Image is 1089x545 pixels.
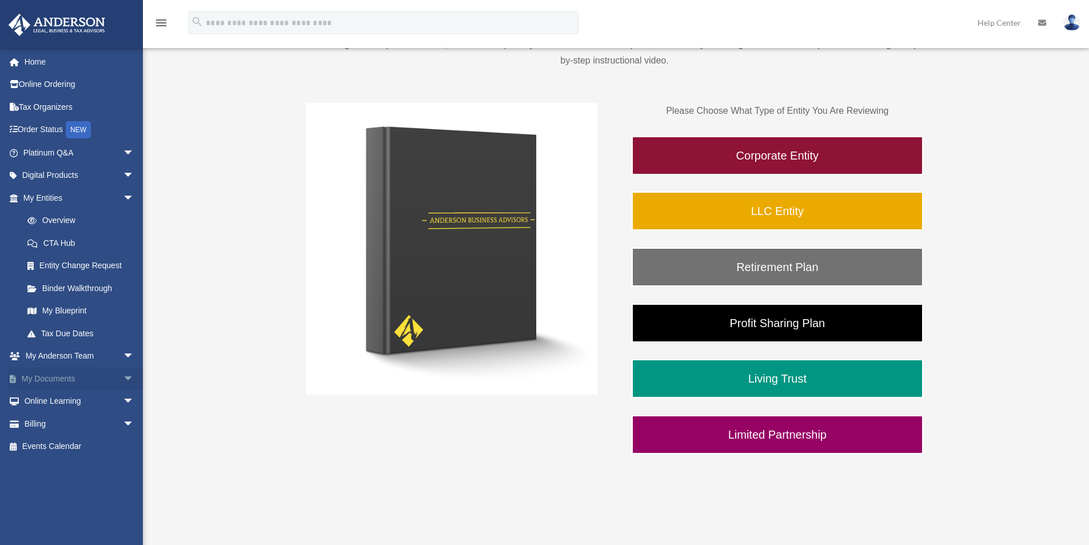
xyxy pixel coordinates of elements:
[123,367,146,391] span: arrow_drop_down
[8,412,151,435] a: Billingarrow_drop_down
[8,367,151,390] a: My Documentsarrow_drop_down
[123,141,146,165] span: arrow_drop_down
[632,103,923,119] p: Please Choose What Type of Entity You Are Reviewing
[154,16,168,30] i: menu
[16,322,151,345] a: Tax Due Dates
[66,121,91,138] div: NEW
[8,435,151,458] a: Events Calendar
[8,96,151,118] a: Tax Organizers
[123,186,146,210] span: arrow_drop_down
[16,209,151,232] a: Overview
[632,304,923,343] a: Profit Sharing Plan
[8,73,151,96] a: Online Ordering
[8,164,151,187] a: Digital Productsarrow_drop_down
[191,15,204,28] i: search
[632,415,923,454] a: Limited Partnership
[8,390,151,413] a: Online Learningarrow_drop_down
[1063,14,1080,31] img: User Pic
[632,136,923,175] a: Corporate Entity
[123,390,146,413] span: arrow_drop_down
[123,412,146,436] span: arrow_drop_down
[16,232,151,254] a: CTA Hub
[123,164,146,188] span: arrow_drop_down
[5,14,109,36] img: Anderson Advisors Platinum Portal
[632,359,923,398] a: Living Trust
[8,345,151,368] a: My Anderson Teamarrow_drop_down
[8,50,151,73] a: Home
[8,186,151,209] a: My Entitiesarrow_drop_down
[16,254,151,277] a: Entity Change Request
[8,118,151,142] a: Order StatusNEW
[154,20,168,30] a: menu
[632,248,923,287] a: Retirement Plan
[16,300,151,323] a: My Blueprint
[123,345,146,368] span: arrow_drop_down
[632,192,923,230] a: LLC Entity
[16,277,146,300] a: Binder Walkthrough
[8,141,151,164] a: Platinum Q&Aarrow_drop_down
